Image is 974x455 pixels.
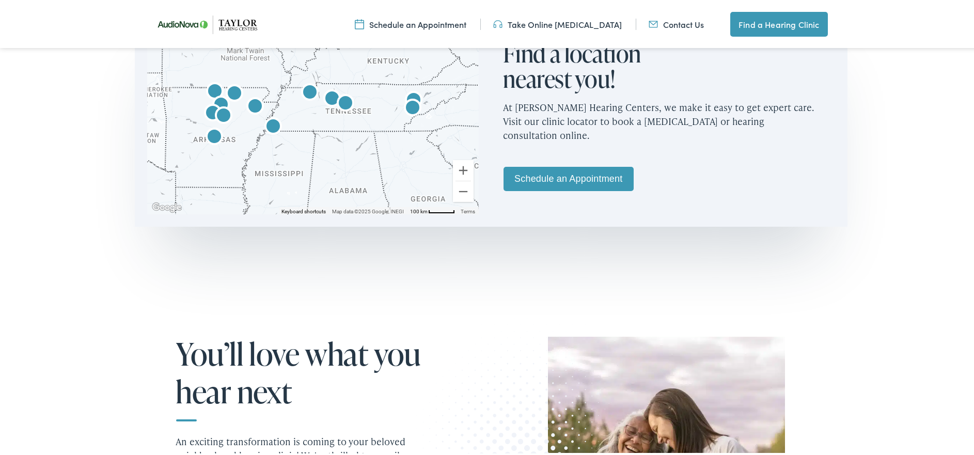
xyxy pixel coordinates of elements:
[211,103,236,128] div: AudioNova
[202,124,227,149] div: AudioNova
[355,17,364,28] img: utility icon
[333,90,358,115] div: AudioNova
[297,80,322,104] div: AudioNova
[243,93,268,118] div: AudioNova
[305,335,368,369] span: what
[401,87,426,112] div: Taylor Hearing Centers by AudioNova
[282,207,326,214] button: Keyboard shortcuts
[374,335,420,369] span: you
[261,114,286,138] div: AudioNova
[504,90,835,149] p: At [PERSON_NAME] Hearing Centers, we make it easy to get expert care. Visit our clinic locator to...
[504,165,634,190] a: Schedule an Appointment
[730,10,827,35] a: Find a Hearing Clinic
[453,180,474,200] button: Zoom out
[355,17,466,28] a: Schedule an Appointment
[504,39,669,90] h2: Find a location nearest you!
[209,92,233,117] div: AudioNova
[176,335,243,369] span: You’ll
[176,373,231,407] span: hear
[150,199,184,213] img: Google
[222,81,247,105] div: AudioNova
[649,17,704,28] a: Contact Us
[407,206,458,213] button: Map Scale: 100 km per 48 pixels
[320,86,344,111] div: AudioNova
[400,95,425,120] div: Taylor Hearing Centers by AudioNova
[461,207,476,213] a: Terms (opens in new tab)
[200,100,225,125] div: AudioNova
[493,17,622,28] a: Take Online [MEDICAL_DATA]
[249,335,299,369] span: love
[411,207,428,213] span: 100 km
[150,199,184,213] a: Open this area in Google Maps (opens a new window)
[649,17,658,28] img: utility icon
[333,207,404,213] span: Map data ©2025 Google, INEGI
[237,373,292,407] span: next
[453,159,474,179] button: Zoom in
[493,17,502,28] img: utility icon
[202,79,227,103] div: AudioNova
